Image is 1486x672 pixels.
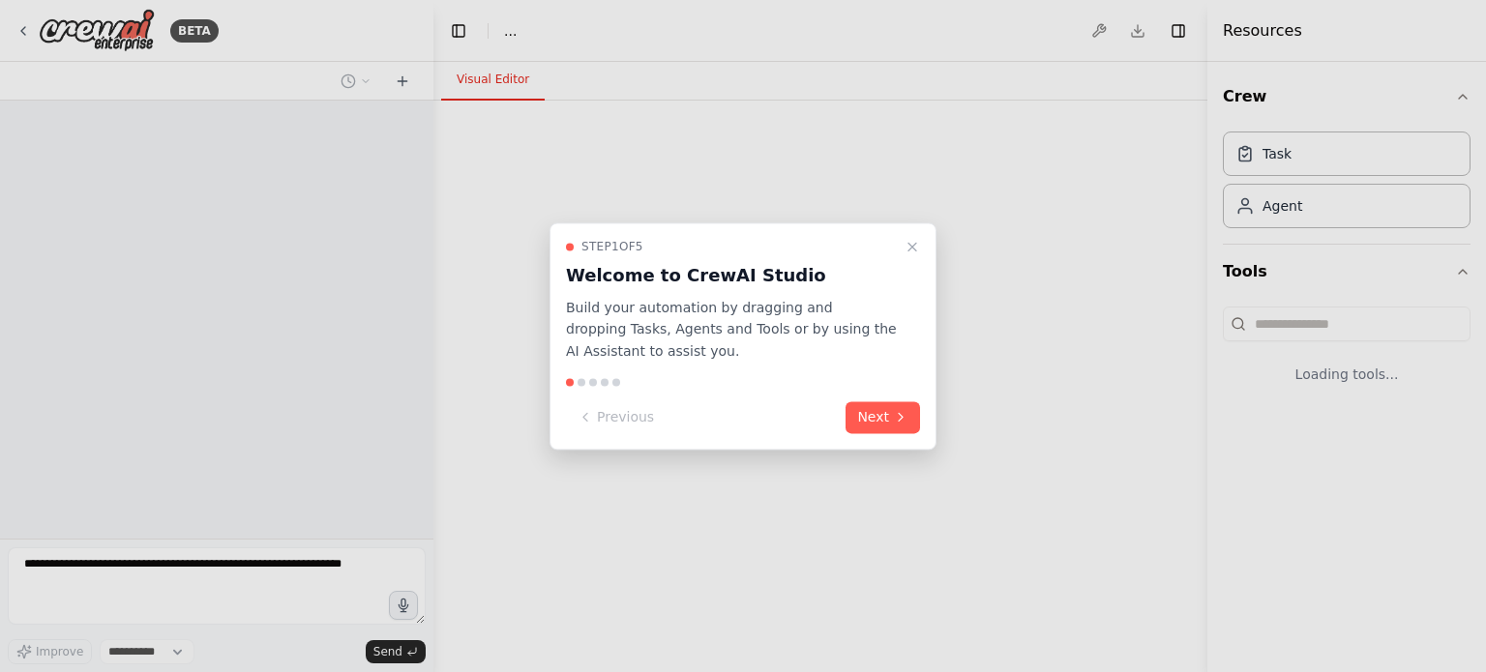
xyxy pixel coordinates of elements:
button: Hide left sidebar [445,17,472,44]
p: Build your automation by dragging and dropping Tasks, Agents and Tools or by using the AI Assista... [566,297,897,363]
h3: Welcome to CrewAI Studio [566,262,897,289]
button: Previous [566,401,666,433]
span: Step 1 of 5 [581,239,643,254]
button: Next [846,401,920,433]
button: Close walkthrough [901,235,924,258]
